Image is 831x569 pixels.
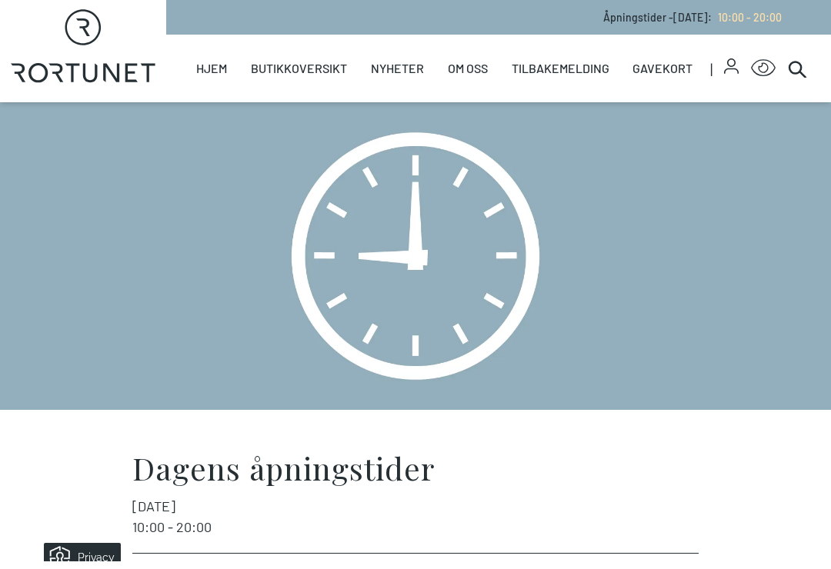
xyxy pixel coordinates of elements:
[603,9,782,25] p: Åpningstider - [DATE] :
[632,35,692,102] a: Gavekort
[132,518,212,535] span: 10:00 - 20:00
[371,35,424,102] a: Nyheter
[448,35,488,102] a: Om oss
[62,3,99,29] h5: Privacy
[712,11,782,24] a: 10:00 - 20:00
[196,35,227,102] a: Hjem
[512,35,609,102] a: Tilbakemelding
[15,541,141,561] iframe: Manage Preferences
[251,35,347,102] a: Butikkoversikt
[751,56,776,81] button: Open Accessibility Menu
[132,496,175,517] span: [DATE]
[718,11,782,24] span: 10:00 - 20:00
[710,35,724,102] span: |
[132,453,699,484] h2: Dagens åpningstider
